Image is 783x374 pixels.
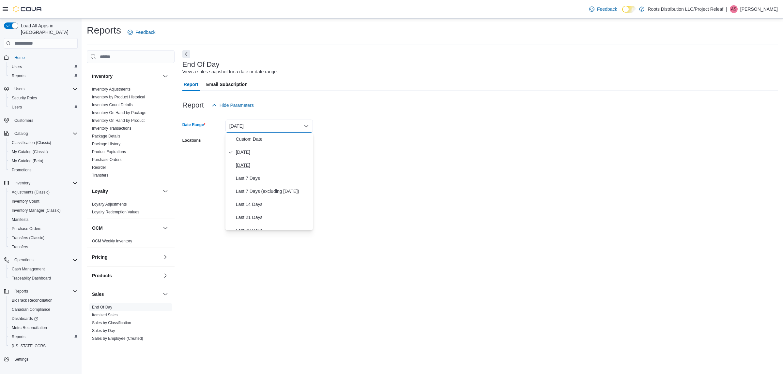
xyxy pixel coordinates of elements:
[9,306,78,313] span: Canadian Compliance
[7,233,80,242] button: Transfers (Classic)
[7,138,80,147] button: Classification (Classic)
[92,110,146,115] span: Inventory On Hand by Package
[9,72,78,80] span: Reports
[220,102,254,108] span: Hide Parameters
[12,158,43,164] span: My Catalog (Beta)
[9,234,47,242] a: Transfers (Classic)
[14,180,30,186] span: Inventory
[7,323,80,332] button: Metrc Reconciliation
[92,95,145,99] a: Inventory by Product Historical
[92,94,145,100] span: Inventory by Product Historical
[92,150,126,154] a: Product Expirations
[161,272,169,280] button: Products
[9,63,24,71] a: Users
[12,334,25,339] span: Reports
[14,86,24,92] span: Users
[9,63,78,71] span: Users
[12,226,41,231] span: Purchase Orders
[236,187,310,195] span: Last 7 Days (excluding [DATE])
[92,118,145,123] a: Inventory On Hand by Product
[9,139,54,147] a: Classification (Classic)
[7,71,80,80] button: Reports
[9,94,78,102] span: Security Roles
[1,116,80,125] button: Customers
[7,103,80,112] button: Users
[225,133,313,230] div: Select listbox
[9,148,51,156] a: My Catalog (Classic)
[14,257,34,263] span: Operations
[9,207,63,214] a: Inventory Manager (Classic)
[12,140,51,145] span: Classification (Classic)
[12,117,36,124] a: Customers
[9,103,24,111] a: Users
[236,135,310,143] span: Custom Date
[7,341,80,351] button: [US_STATE] CCRS
[12,287,31,295] button: Reports
[92,73,113,79] h3: Inventory
[7,332,80,341] button: Reports
[236,161,310,169] span: [DATE]
[9,188,78,196] span: Adjustments (Classic)
[12,73,25,79] span: Reports
[92,336,143,341] a: Sales by Employee (Created)
[9,103,78,111] span: Users
[92,149,126,154] span: Product Expirations
[730,5,738,13] div: Antwan Stone
[182,101,204,109] h3: Report
[7,147,80,156] button: My Catalog (Classic)
[92,165,106,170] a: Reorder
[12,95,37,101] span: Security Roles
[92,321,131,325] a: Sales by Classification
[9,216,78,223] span: Manifests
[92,305,112,310] span: End Of Day
[12,343,46,349] span: [US_STATE] CCRS
[740,5,778,13] p: [PERSON_NAME]
[12,307,50,312] span: Canadian Compliance
[92,328,115,333] span: Sales by Day
[92,157,122,162] a: Purchase Orders
[7,62,80,71] button: Users
[92,87,130,92] a: Inventory Adjustments
[726,5,727,13] p: |
[92,126,131,131] a: Inventory Transactions
[9,216,31,223] a: Manifests
[161,253,169,261] button: Pricing
[12,256,36,264] button: Operations
[1,287,80,296] button: Reports
[182,68,278,75] div: View a sales snapshot for a date or date range.
[92,238,132,244] span: OCM Weekly Inventory
[92,188,108,194] h3: Loyalty
[92,103,133,107] a: Inventory Count Details
[731,5,736,13] span: AS
[18,22,78,36] span: Load All Apps in [GEOGRAPHIC_DATA]
[92,202,127,207] a: Loyalty Adjustments
[12,190,50,195] span: Adjustments (Classic)
[1,255,80,265] button: Operations
[12,217,28,222] span: Manifests
[12,276,51,281] span: Traceabilty Dashboard
[92,134,120,139] span: Package Details
[9,225,78,233] span: Purchase Orders
[9,296,78,304] span: BioTrack Reconciliation
[9,197,78,205] span: Inventory Count
[12,235,44,240] span: Transfers (Classic)
[9,274,78,282] span: Traceabilty Dashboard
[206,78,248,91] span: Email Subscription
[9,324,50,332] a: Metrc Reconciliation
[92,188,160,194] button: Loyalty
[9,207,78,214] span: Inventory Manager (Classic)
[92,313,118,317] a: Itemized Sales
[236,213,310,221] span: Last 21 Days
[92,210,139,214] a: Loyalty Redemption Values
[14,131,28,136] span: Catalog
[648,5,723,13] p: Roots Distribution LLC/Project Releaf
[1,179,80,188] button: Inventory
[9,225,44,233] a: Purchase Orders
[12,208,61,213] span: Inventory Manager (Classic)
[7,206,80,215] button: Inventory Manager (Classic)
[92,141,120,147] span: Package History
[92,336,143,341] span: Sales by Employee (Created)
